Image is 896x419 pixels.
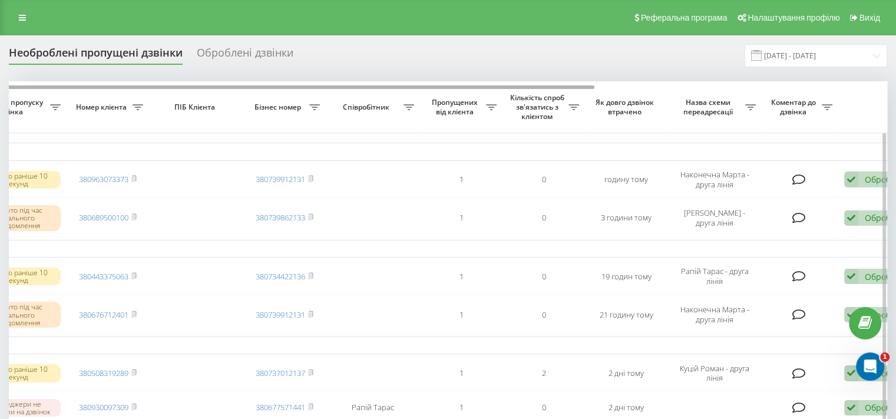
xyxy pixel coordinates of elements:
span: Номер клієнта [72,103,133,112]
span: Реферальна програма [641,13,728,22]
a: 380739862133 [256,212,305,223]
td: 0 [502,260,585,293]
a: 380508319289 [79,368,128,378]
td: [PERSON_NAME] - друга лінія [667,199,762,237]
td: 19 годин тому [585,260,667,293]
a: 380930097309 [79,402,128,413]
td: 0 [502,199,585,237]
span: Налаштування профілю [748,13,839,22]
td: 0 [502,295,585,334]
td: 3 години тому [585,199,667,237]
td: 2 дні тому [585,357,667,390]
a: 380963073373 [79,174,128,184]
span: Співробітник [332,103,404,112]
a: 380676712401 [79,309,128,320]
a: 380737012137 [256,368,305,378]
span: Назва схеми переадресації [673,98,745,116]
span: Кількість спроб зв'язатись з клієнтом [508,93,568,121]
td: годину тому [585,163,667,196]
span: Пропущених від клієнта [426,98,486,116]
a: 380677571441 [256,402,305,413]
span: Як довго дзвінок втрачено [594,98,658,116]
a: 380734422136 [256,271,305,282]
td: 0 [502,163,585,196]
td: 1 [420,163,502,196]
td: Наконечна Марта - друга лінія [667,163,762,196]
td: 21 годину тому [585,295,667,334]
span: 1 [880,352,890,362]
td: 1 [420,295,502,334]
span: ПІБ Клієнта [159,103,233,112]
a: 380689500100 [79,212,128,223]
td: Рапій Тарас - друга лінія [667,260,762,293]
span: Вихід [859,13,880,22]
td: Куцій Роман - друга лінія [667,357,762,390]
a: 380739912131 [256,309,305,320]
span: Коментар до дзвінка [768,98,822,116]
td: 2 [502,357,585,390]
div: Оброблені дзвінки [197,47,293,65]
iframe: Intercom live chat [856,352,884,381]
td: 1 [420,357,502,390]
td: 1 [420,199,502,237]
td: 1 [420,260,502,293]
span: Бізнес номер [249,103,309,112]
a: 380739912131 [256,174,305,184]
a: 380443375063 [79,271,128,282]
td: Наконечна Марта - друга лінія [667,295,762,334]
div: Необроблені пропущені дзвінки [9,47,183,65]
